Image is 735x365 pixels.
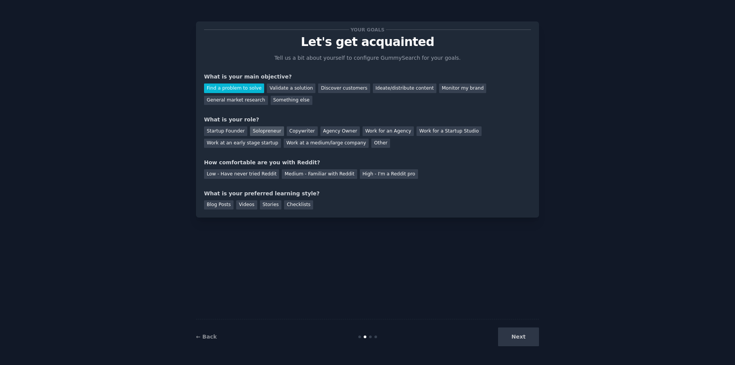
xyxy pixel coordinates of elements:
[204,116,531,124] div: What is your role?
[204,200,234,210] div: Blog Posts
[271,54,464,62] p: Tell us a bit about yourself to configure GummySearch for your goals.
[284,200,313,210] div: Checklists
[282,169,357,179] div: Medium - Familiar with Reddit
[416,126,481,136] div: Work for a Startup Studio
[267,83,315,93] div: Validate a solution
[360,169,418,179] div: High - I'm a Reddit pro
[371,139,390,148] div: Other
[271,96,312,105] div: Something else
[236,200,257,210] div: Videos
[204,73,531,81] div: What is your main objective?
[373,83,436,93] div: Ideate/distribute content
[204,190,531,198] div: What is your preferred learning style?
[284,139,369,148] div: Work at a medium/large company
[196,334,217,340] a: ← Back
[363,126,414,136] div: Work for an Agency
[320,126,360,136] div: Agency Owner
[204,83,264,93] div: Find a problem to solve
[287,126,318,136] div: Copywriter
[318,83,370,93] div: Discover customers
[349,26,386,34] span: Your goals
[204,139,281,148] div: Work at an early stage startup
[204,169,279,179] div: Low - Have never tried Reddit
[204,96,268,105] div: General market research
[204,35,531,49] p: Let's get acquainted
[439,83,486,93] div: Monitor my brand
[250,126,284,136] div: Solopreneur
[204,159,531,167] div: How comfortable are you with Reddit?
[204,126,247,136] div: Startup Founder
[260,200,281,210] div: Stories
